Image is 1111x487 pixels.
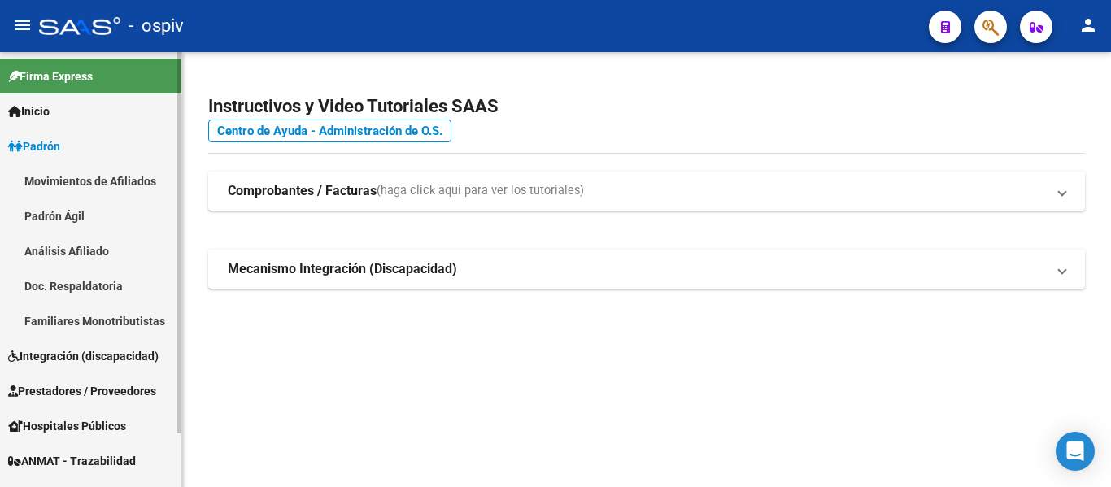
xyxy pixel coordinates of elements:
span: Inicio [8,102,50,120]
a: Centro de Ayuda - Administración de O.S. [208,120,451,142]
span: Firma Express [8,67,93,85]
span: Padrón [8,137,60,155]
mat-expansion-panel-header: Mecanismo Integración (Discapacidad) [208,250,1085,289]
h2: Instructivos y Video Tutoriales SAAS [208,91,1085,122]
span: ANMAT - Trazabilidad [8,452,136,470]
strong: Mecanismo Integración (Discapacidad) [228,260,457,278]
span: Integración (discapacidad) [8,347,159,365]
span: Hospitales Públicos [8,417,126,435]
span: Prestadores / Proveedores [8,382,156,400]
mat-icon: person [1078,15,1098,35]
span: - ospiv [129,8,184,44]
span: (haga click aquí para ver los tutoriales) [377,182,584,200]
div: Open Intercom Messenger [1056,432,1095,471]
mat-expansion-panel-header: Comprobantes / Facturas(haga click aquí para ver los tutoriales) [208,172,1085,211]
mat-icon: menu [13,15,33,35]
strong: Comprobantes / Facturas [228,182,377,200]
